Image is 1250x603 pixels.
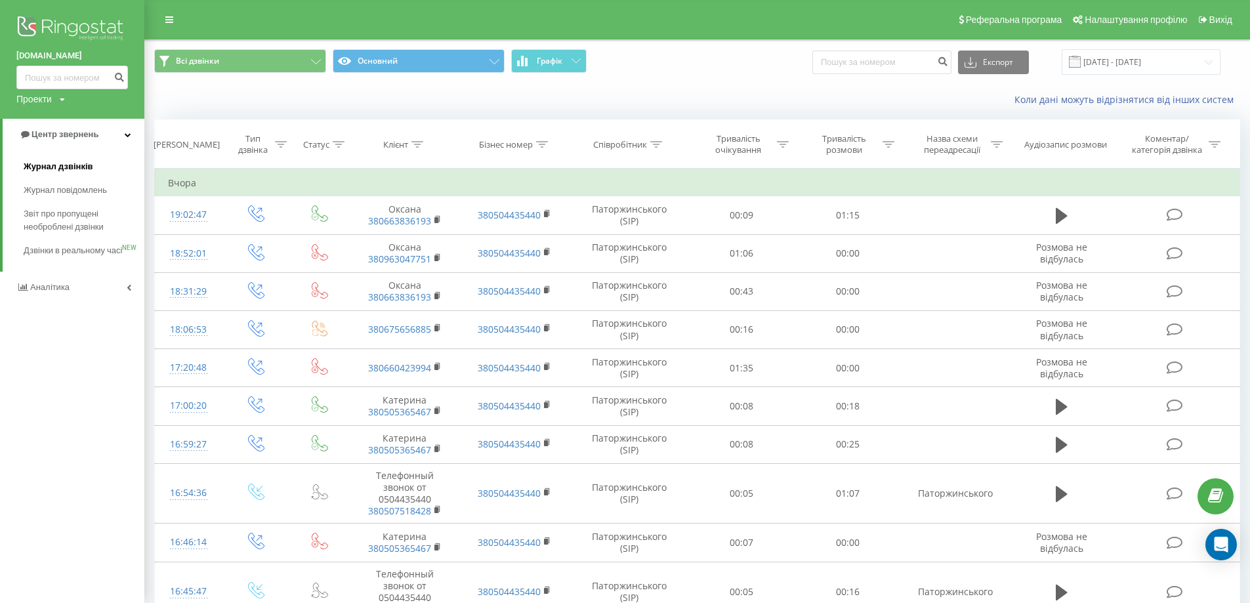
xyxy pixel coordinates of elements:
[1036,530,1087,554] span: Розмова не відбулась
[350,387,460,425] td: Катерина
[795,463,900,524] td: 01:07
[24,178,144,202] a: Журнал повідомлень
[168,317,209,343] div: 18:06:53
[570,463,688,524] td: Паторжинського (SIP)
[155,170,1240,196] td: Вчора
[350,524,460,562] td: Катерина
[688,349,794,387] td: 01:35
[795,524,900,562] td: 00:00
[168,480,209,506] div: 16:54:36
[154,139,220,150] div: [PERSON_NAME]
[570,234,688,272] td: Паторжинського (SIP)
[24,207,138,234] span: Звіт про пропущені необроблені дзвінки
[812,51,951,74] input: Пошук за номером
[478,209,541,221] a: 380504435440
[1014,93,1240,106] a: Коли дані можуть відрізнятися вiд інших систем
[688,234,794,272] td: 01:06
[24,155,144,178] a: Журнал дзвінків
[478,285,541,297] a: 380504435440
[917,133,988,156] div: Назва схеми переадресації
[168,530,209,555] div: 16:46:14
[350,272,460,310] td: Оксана
[368,362,431,374] a: 380660423994
[703,133,774,156] div: Тривалість очікування
[16,49,128,62] a: [DOMAIN_NAME]
[16,13,128,46] img: Ringostat logo
[688,272,794,310] td: 00:43
[795,425,900,463] td: 00:25
[368,505,431,517] a: 380507518428
[688,463,794,524] td: 00:05
[570,425,688,463] td: Паторжинського (SIP)
[478,247,541,259] a: 380504435440
[24,239,144,262] a: Дзвінки в реальному часіNEW
[368,444,431,456] a: 380505365467
[688,425,794,463] td: 00:08
[16,66,128,89] input: Пошук за номером
[478,487,541,499] a: 380504435440
[16,93,52,106] div: Проекти
[795,234,900,272] td: 00:00
[3,119,144,150] a: Центр звернень
[1036,279,1087,303] span: Розмова не відбулась
[478,536,541,549] a: 380504435440
[1205,529,1237,560] div: Open Intercom Messenger
[478,362,541,374] a: 380504435440
[809,133,879,156] div: Тривалість розмови
[900,463,1010,524] td: Паторжинського
[303,139,329,150] div: Статус
[478,323,541,335] a: 380504435440
[368,291,431,303] a: 380663836193
[795,387,900,425] td: 00:18
[368,323,431,335] a: 380675656885
[368,542,431,554] a: 380505365467
[24,160,93,173] span: Журнал дзвінків
[368,405,431,418] a: 380505365467
[795,196,900,234] td: 01:15
[478,585,541,598] a: 380504435440
[368,253,431,265] a: 380963047751
[795,310,900,348] td: 00:00
[570,524,688,562] td: Паторжинського (SIP)
[688,196,794,234] td: 00:09
[350,196,460,234] td: Оксана
[234,133,272,156] div: Тип дзвінка
[24,244,122,257] span: Дзвінки в реальному часі
[350,425,460,463] td: Катерина
[1036,241,1087,265] span: Розмова не відбулась
[176,56,219,66] span: Всі дзвінки
[1036,317,1087,341] span: Розмова не відбулась
[24,184,107,197] span: Журнал повідомлень
[958,51,1029,74] button: Експорт
[966,14,1062,25] span: Реферальна програма
[333,49,505,73] button: Основний
[511,49,587,73] button: Графік
[688,524,794,562] td: 00:07
[570,310,688,348] td: Паторжинського (SIP)
[688,387,794,425] td: 00:08
[478,400,541,412] a: 380504435440
[688,310,794,348] td: 00:16
[154,49,326,73] button: Всі дзвінки
[570,349,688,387] td: Паторжинського (SIP)
[350,463,460,524] td: Телефонный звонок от 0504435440
[368,215,431,227] a: 380663836193
[1129,133,1205,156] div: Коментар/категорія дзвінка
[570,272,688,310] td: Паторжинського (SIP)
[593,139,647,150] div: Співробітник
[168,432,209,457] div: 16:59:27
[1036,356,1087,380] span: Розмова не відбулась
[570,387,688,425] td: Паторжинського (SIP)
[795,349,900,387] td: 00:00
[168,202,209,228] div: 19:02:47
[24,202,144,239] a: Звіт про пропущені необроблені дзвінки
[1085,14,1187,25] span: Налаштування профілю
[350,234,460,272] td: Оксана
[537,56,562,66] span: Графік
[1024,139,1107,150] div: Аудіозапис розмови
[168,279,209,304] div: 18:31:29
[168,393,209,419] div: 17:00:20
[795,272,900,310] td: 00:00
[168,241,209,266] div: 18:52:01
[478,438,541,450] a: 380504435440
